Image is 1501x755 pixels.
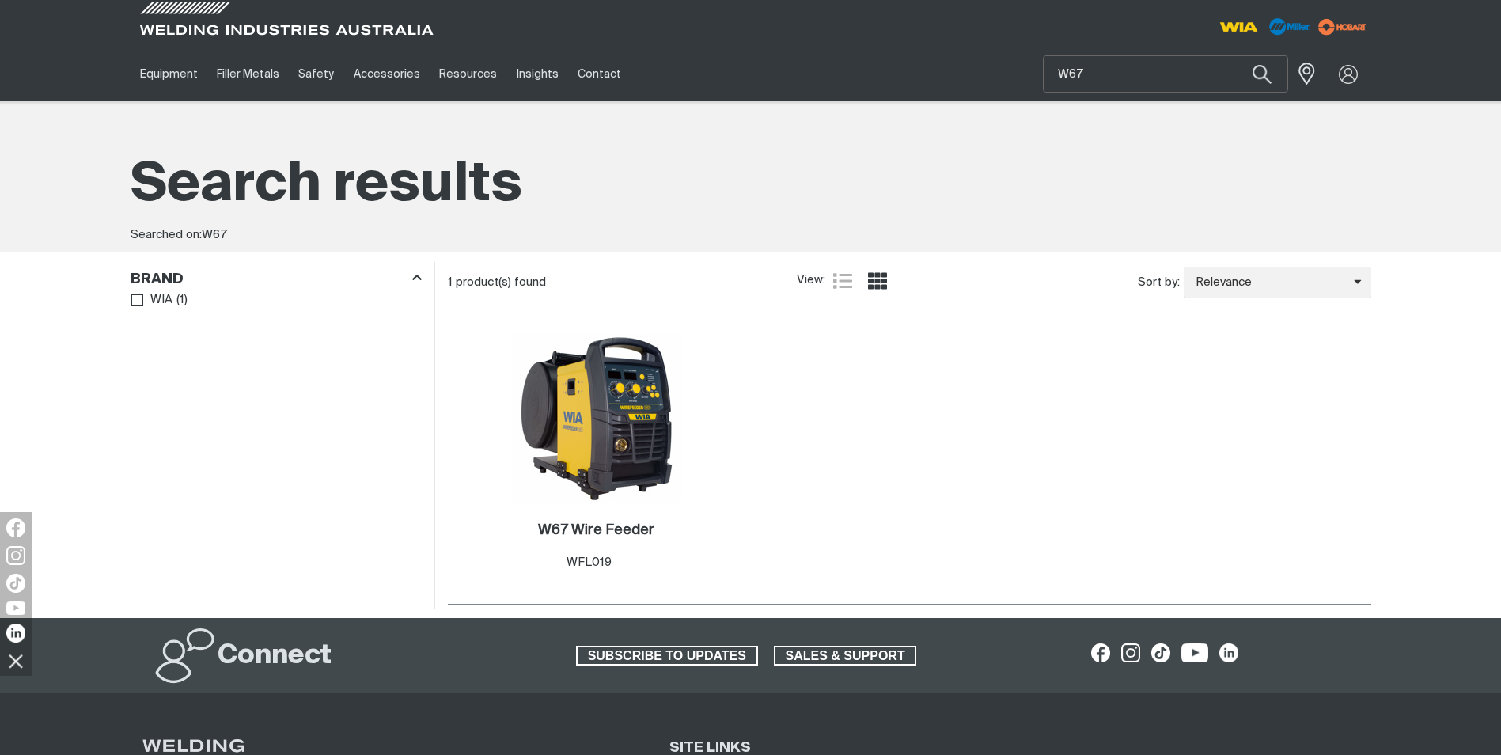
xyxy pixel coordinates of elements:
span: View: [797,271,825,290]
h3: Brand [131,271,184,289]
button: Search products [1235,55,1289,93]
img: Facebook [6,518,25,537]
a: Equipment [131,47,207,101]
span: W67 [202,229,227,241]
a: List view [833,271,852,290]
a: Safety [289,47,343,101]
span: product(s) found [456,276,546,288]
img: hide socials [2,647,29,674]
a: Insights [506,47,567,101]
a: Accessories [344,47,430,101]
a: WIA [131,290,173,311]
img: miller [1313,15,1371,39]
a: SALES & SUPPORT [774,646,917,666]
img: LinkedIn [6,624,25,643]
input: Product name or item number... [1044,56,1287,92]
h2: W67 Wire Feeder [538,523,654,537]
ul: Brand [131,290,421,311]
a: Contact [568,47,631,101]
span: SITE LINKS [669,741,751,755]
span: WFL019 [567,556,612,568]
div: Brand [131,268,422,290]
aside: Filters [131,262,422,312]
span: WIA [150,291,172,309]
span: SALES & SUPPORT [775,646,915,666]
span: SUBSCRIBE TO UPDATES [578,646,756,666]
section: Product list controls [448,262,1371,302]
img: YouTube [6,601,25,615]
div: 1 [448,275,797,290]
a: W67 Wire Feeder [538,522,654,540]
div: Searched on: [131,226,1371,245]
img: W67 Wire Feeder [512,334,681,503]
img: Instagram [6,546,25,565]
span: Relevance [1184,274,1354,292]
h2: Connect [218,639,332,673]
h1: Search results [131,150,1371,221]
span: Sort by: [1138,274,1180,292]
span: ( 1 ) [176,291,188,309]
img: TikTok [6,574,25,593]
a: Resources [430,47,506,101]
a: SUBSCRIBE TO UPDATES [576,646,758,666]
a: Filler Metals [207,47,289,101]
nav: Main [131,47,1061,101]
